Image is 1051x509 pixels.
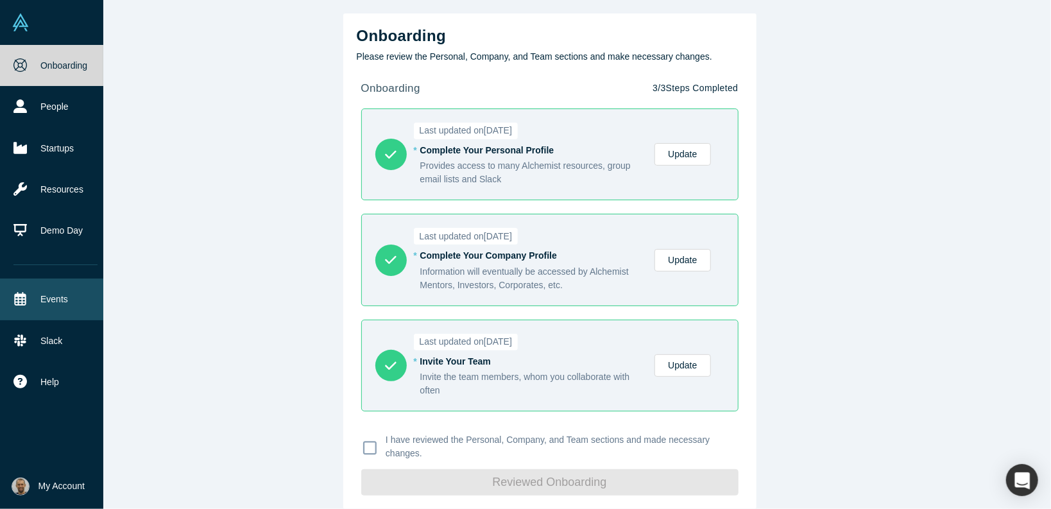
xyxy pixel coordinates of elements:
span: My Account [38,479,85,493]
div: Complete Your Personal Profile [420,144,642,157]
p: 3 / 3 Steps Completed [653,82,738,95]
div: Complete Your Company Profile [420,249,642,263]
span: Help [40,375,59,389]
h2: Onboarding [357,27,743,46]
button: My Account [12,478,85,496]
span: Last updated on [DATE] [414,228,518,245]
a: Update [654,143,710,166]
span: Last updated on [DATE] [414,334,518,350]
p: I have reviewed the Personal, Company, and Team sections and made necessary changes. [386,433,730,460]
button: Reviewed Onboarding [361,469,739,496]
div: Information will eventually be accessed by Alchemist Mentors, Investors, Corporates, etc. [420,265,642,292]
div: Provides access to many Alchemist resources, group email lists and Slack [420,159,642,186]
a: Update [654,354,710,377]
div: Invite Your Team [420,355,642,368]
img: Yaroslav Parkhisenko's Account [12,478,30,496]
strong: onboarding [361,82,420,94]
img: Alchemist Vault Logo [12,13,30,31]
a: Update [654,249,710,272]
p: Please review the Personal, Company, and Team sections and make necessary changes. [357,50,743,64]
div: Invite the team members, whom you collaborate with often [420,370,642,397]
span: Last updated on [DATE] [414,123,518,139]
